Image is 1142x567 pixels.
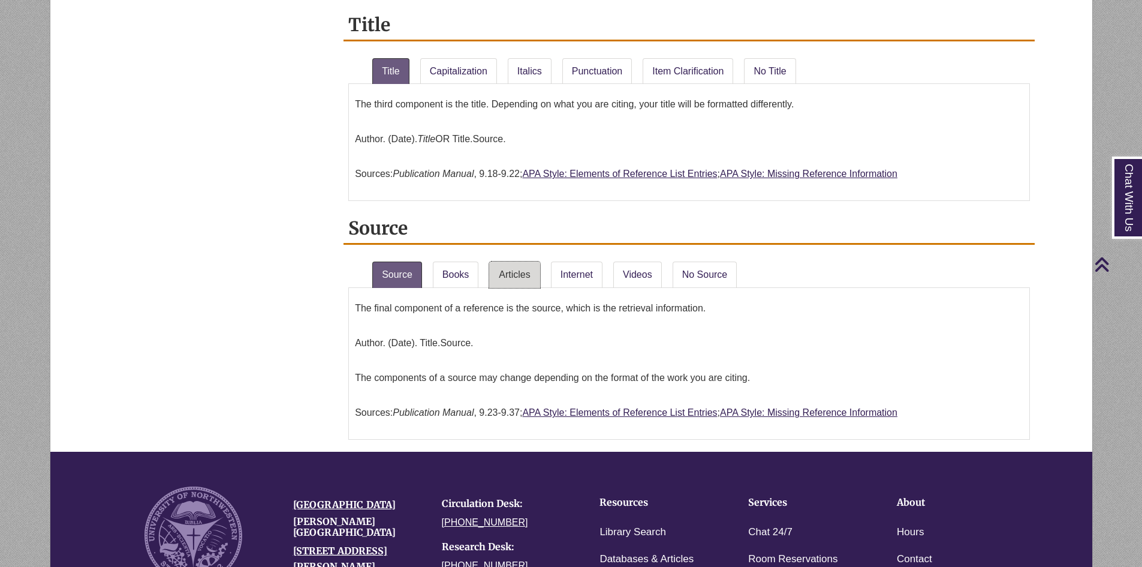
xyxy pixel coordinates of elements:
span: OR Title. [417,134,472,144]
a: Internet [551,262,602,288]
a: Library Search [599,524,666,541]
p: Author. (Date). Source. [355,125,1023,154]
em: Publication Manual [393,407,474,418]
a: Back to Top [1094,256,1139,272]
a: No Source [673,262,737,288]
a: Capitalization [420,58,497,85]
a: APA Style: Elements of Reference List Entries [522,407,717,418]
p: The components of a source may change depending on the format of the work you are citing. [355,364,1023,392]
p: Author. (Date). Title. [355,329,1023,358]
h4: Research Desk: [442,542,572,553]
a: Item Clarification [643,58,733,85]
a: Hours [897,524,924,541]
p: The final component of a reference is the source, which is the retrieval information. [355,294,1023,323]
a: Videos [613,262,662,288]
h4: About [897,497,1008,508]
a: Books [433,262,478,288]
a: APA Style: Missing Reference Information [720,169,897,179]
a: Chat 24/7 [748,524,793,541]
h4: Services [748,497,860,508]
h4: Circulation Desk: [442,499,572,509]
p: The third component is the title. Depending on what you are citing, your title will be formatted ... [355,90,1023,119]
a: APA Style: Missing Reference Information [720,407,897,418]
h2: Source [343,213,1035,245]
a: [GEOGRAPHIC_DATA] [293,499,396,511]
h2: Title [343,10,1035,41]
em: Title [417,134,435,144]
a: Articles [489,262,540,288]
a: Italics [508,58,552,85]
a: [PHONE_NUMBER] [442,517,528,527]
a: No Title [744,58,796,85]
h4: Resources [599,497,711,508]
span: Source. [440,338,473,348]
em: Publication Manual [393,169,474,179]
p: Sources: , 9.18-9.22; ; [355,160,1023,188]
a: APA Style: Elements of Reference List Entries [522,169,717,179]
a: Source [372,262,422,288]
a: Punctuation [562,58,632,85]
a: Title [372,58,409,85]
h4: [PERSON_NAME][GEOGRAPHIC_DATA] [293,517,424,538]
p: Sources: , 9.23-9.37; ; [355,398,1023,427]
